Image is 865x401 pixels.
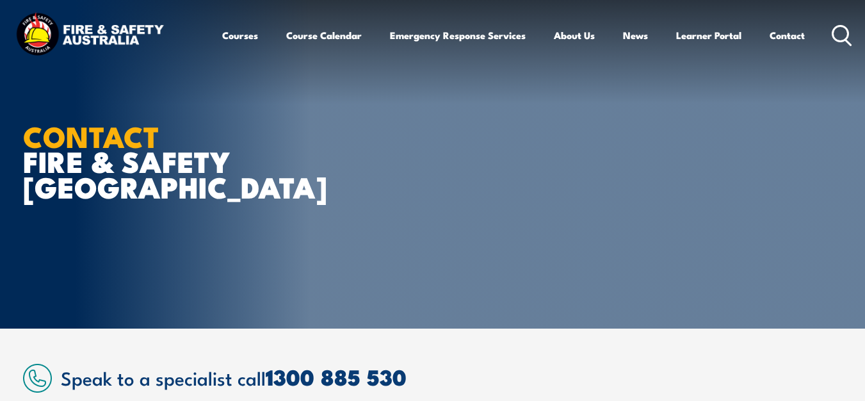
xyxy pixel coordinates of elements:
[23,113,159,158] strong: CONTACT
[623,20,648,51] a: News
[554,20,595,51] a: About Us
[222,20,258,51] a: Courses
[23,123,339,198] h1: FIRE & SAFETY [GEOGRAPHIC_DATA]
[286,20,362,51] a: Course Calendar
[61,365,843,389] h2: Speak to a specialist call
[770,20,805,51] a: Contact
[266,359,407,393] a: 1300 885 530
[390,20,526,51] a: Emergency Response Services
[676,20,741,51] a: Learner Portal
